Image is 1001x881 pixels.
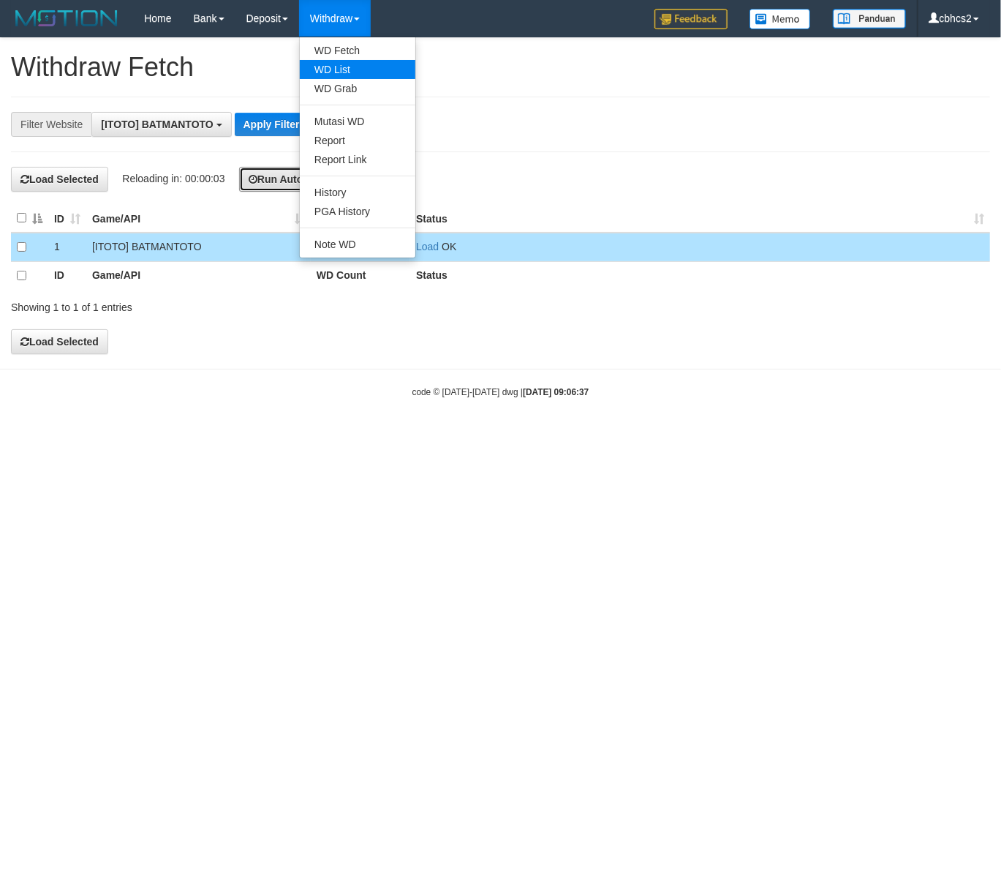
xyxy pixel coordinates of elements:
[11,53,990,82] h1: Withdraw Fetch
[300,79,415,98] a: WD Grab
[48,261,86,290] th: ID
[91,112,231,137] button: [ITOTO] BATMANTOTO
[122,173,224,184] span: Reloading in: 00:00:03
[300,112,415,131] a: Mutasi WD
[86,204,311,233] th: Game/API: activate to sort column ascending
[11,112,91,137] div: Filter Website
[311,261,410,290] th: WD Count
[48,204,86,233] th: ID: activate to sort column ascending
[239,167,341,192] button: Run Auto-Load
[48,233,86,262] td: 1
[654,9,728,29] img: Feedback.jpg
[300,183,415,202] a: History
[410,204,990,233] th: Status: activate to sort column ascending
[300,150,415,169] a: Report Link
[412,387,589,397] small: code © [DATE]-[DATE] dwg |
[11,329,108,354] button: Load Selected
[833,9,906,29] img: panduan.png
[300,235,415,254] a: Note WD
[101,119,213,130] span: [ITOTO] BATMANTOTO
[11,294,406,315] div: Showing 1 to 1 of 1 entries
[410,261,990,290] th: Status
[523,387,589,397] strong: [DATE] 09:06:37
[300,202,415,221] a: PGA History
[11,7,122,29] img: MOTION_logo.png
[11,167,108,192] button: Load Selected
[300,60,415,79] a: WD List
[86,261,311,290] th: Game/API
[300,131,415,150] a: Report
[300,41,415,60] a: WD Fetch
[235,113,309,136] button: Apply Filter
[86,233,311,262] td: [ITOTO] BATMANTOTO
[416,241,439,252] a: Load
[749,9,811,29] img: Button%20Memo.svg
[442,241,456,252] span: OK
